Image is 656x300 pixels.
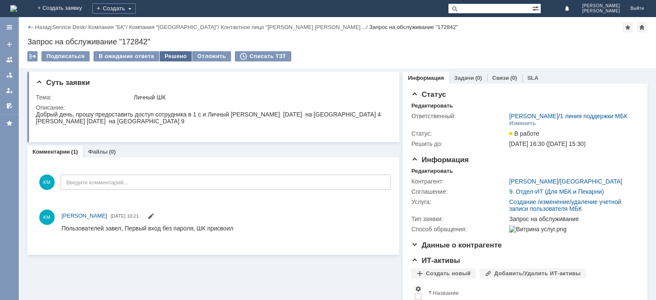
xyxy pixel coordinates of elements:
[509,198,621,212] a: Создание /изменение/удаление учетной записи пользователя МБК
[27,51,38,61] div: Работа с массовостью
[32,149,70,155] a: Комментарии
[637,22,647,32] div: Сделать домашней страницей
[509,216,635,222] div: Запрос на обслуживание
[411,178,507,185] div: Контрагент:
[92,3,136,14] div: Создать
[129,24,218,30] a: Компания "[GEOGRAPHIC_DATA]"
[3,38,16,51] a: Создать заявку
[532,4,541,12] span: Расширенный поиск
[411,113,507,119] div: Ответственный:
[10,5,17,12] img: logo
[411,130,507,137] div: Статус:
[88,24,126,30] a: Компания "БК"
[61,213,107,219] span: [PERSON_NAME]
[509,130,539,137] span: В работе
[88,24,129,30] div: /
[411,226,507,233] div: Способ обращения:
[36,104,389,111] div: Описание:
[3,68,16,82] a: Заявки в моей ответственности
[623,22,633,32] div: Добавить в избранное
[411,102,453,109] div: Редактировать
[411,90,446,99] span: Статус
[61,212,107,220] a: [PERSON_NAME]
[509,113,558,119] a: [PERSON_NAME]
[134,94,387,101] div: Личный ШК
[415,285,422,292] span: Настройки
[411,198,507,205] div: Услуга:
[509,226,566,233] img: Витрина услуг.png
[111,213,126,218] span: [DATE]
[560,178,622,185] a: [GEOGRAPHIC_DATA]
[509,113,627,119] div: /
[369,24,458,30] div: Запрос на обслуживание "172842"
[53,24,85,30] a: Service Desk
[433,290,459,296] div: Название
[509,178,558,185] a: [PERSON_NAME]
[411,168,453,175] div: Редактировать
[411,216,507,222] div: Тип заявки:
[411,256,460,265] span: ИТ-активы
[221,24,369,30] div: /
[36,94,132,101] div: Тема:
[582,9,620,14] span: [PERSON_NAME]
[411,188,507,195] div: Соглашение:
[411,156,469,164] span: Информация
[3,84,16,97] a: Мои заявки
[36,79,90,87] span: Суть заявки
[10,5,17,12] a: Перейти на домашнюю страницу
[88,149,108,155] a: Файлы
[560,113,627,119] a: 1 линия поддержки МБК
[582,3,620,9] span: [PERSON_NAME]
[35,24,51,30] a: Назад
[454,75,474,81] a: Задачи
[27,38,647,46] div: Запрос на обслуживание "172842"
[147,214,154,221] span: Редактировать
[510,75,517,81] div: (0)
[527,75,539,81] a: SLA
[509,140,586,147] span: [DATE] 16:30 ([DATE] 15:30)
[411,241,502,249] span: Данные о контрагенте
[39,175,55,190] span: КМ
[408,75,444,81] a: Информация
[221,24,366,30] a: Контактное лицо "[PERSON_NAME] [PERSON_NAME]…
[71,149,78,155] div: (1)
[509,178,622,185] div: /
[53,24,88,30] div: /
[127,213,139,218] span: 10:21
[475,75,482,81] div: (0)
[411,140,507,147] div: Решить до:
[109,149,116,155] div: (0)
[3,99,16,113] a: Мои согласования
[492,75,509,81] a: Связи
[3,53,16,67] a: Заявки на командах
[51,23,52,30] div: |
[509,188,604,195] a: 9. Отдел-ИТ (Для МБК и Пекарни)
[509,120,536,127] div: Изменить
[129,24,221,30] div: /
